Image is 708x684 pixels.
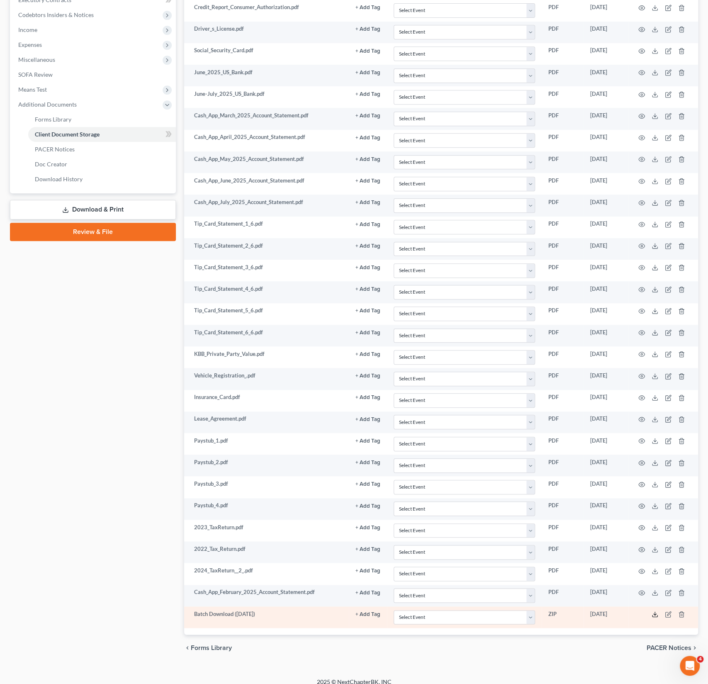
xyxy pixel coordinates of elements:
img: Profile image for Operator [24,5,37,18]
i: chevron_left [184,645,191,651]
button: + Add Tag [355,460,380,465]
a: + Add Tag [355,523,380,531]
button: Emoji picker [13,272,19,278]
td: PDF [542,195,584,216]
a: + Add Tag [355,263,380,271]
span: Client Document Storage [35,131,100,138]
button: + Add Tag [355,438,380,444]
button: + Add Tag [355,5,380,10]
td: PDF [542,217,584,238]
button: + Add Tag [355,482,380,487]
button: + Add Tag [355,49,380,54]
button: + Add Tag [355,27,380,32]
td: PDF [542,173,584,195]
td: [DATE] [584,606,628,628]
td: Paystub_4.pdf [184,498,349,520]
div: Import and Export Claims [26,20,159,42]
td: Cash_App_February_2025_Account_Statement.pdf [184,585,349,606]
a: + Add Tag [355,3,380,11]
td: PDF [542,86,584,108]
td: [DATE] [584,281,628,303]
td: PDF [542,43,584,65]
td: PDF [542,390,584,411]
button: + Add Tag [355,590,380,596]
td: Cash_App_March_2025_Account_Statement.pdf [184,108,349,129]
span: PACER Notices [35,146,75,153]
td: Tip_Card_Statement_5_6.pdf [184,303,349,325]
span: SOFA Review [18,71,53,78]
td: [DATE] [584,368,628,389]
td: Lease_Agreement.pdf [184,411,349,433]
button: + Add Tag [355,135,380,141]
td: [DATE] [584,390,628,411]
td: PDF [542,455,584,476]
strong: Import and Export Claims [34,27,117,34]
button: + Add Tag [355,330,380,336]
td: ZIP [542,606,584,628]
span: Forms Library [191,645,232,651]
td: [DATE] [584,346,628,368]
td: [DATE] [584,520,628,541]
strong: Credit Report Integration [34,49,117,56]
td: [DATE] [584,238,628,260]
td: PDF [542,281,584,303]
td: [DATE] [584,585,628,606]
button: + Add Tag [355,612,380,617]
td: PDF [542,22,584,43]
td: Cash_App_June_2025_Account_Statement.pdf [184,173,349,195]
a: + Add Tag [355,480,380,488]
td: Tip_Card_Statement_1_6.pdf [184,217,349,238]
button: Upload attachment [39,272,46,278]
a: + Add Tag [355,415,380,423]
a: Download & Print [10,200,176,219]
td: [DATE] [584,130,628,151]
button: + Add Tag [355,178,380,184]
span: Codebtors Insiders & Notices [18,11,94,18]
span: Download History [35,175,83,183]
td: Cash_App_July_2025_Account_Statement.pdf [184,195,349,216]
td: 2023_TaxReturn.pdf [184,520,349,541]
a: + Add Tag [355,588,380,596]
span: Income [18,26,37,33]
div: SS# 613-16-3768. Thanks. [75,224,153,232]
textarea: Message… [7,254,159,268]
a: + Add Tag [355,25,380,33]
a: + Add Tag [355,242,380,250]
a: + Add Tag [355,372,380,380]
a: Review & File [10,223,176,241]
a: + Add Tag [355,610,380,618]
a: + Add Tag [355,329,380,336]
td: 2022_Tax_Return.pdf [184,541,349,563]
td: Paystub_2.pdf [184,455,349,476]
a: + Add Tag [355,437,380,445]
td: [DATE] [584,498,628,520]
td: Social_Security_Card.pdf [184,43,349,65]
td: PDF [542,151,584,173]
td: [DATE] [584,325,628,346]
td: PDF [542,346,584,368]
td: [DATE] [584,217,628,238]
span: Miscellaneous [18,56,55,63]
button: + Add Tag [355,417,380,422]
a: + Add Tag [355,112,380,119]
td: [DATE] [584,563,628,584]
td: PDF [542,303,584,325]
button: + Add Tag [355,92,380,97]
div: Hi again! [PERSON_NAME] just got back to me. I can manually assign that report to your case. To d... [13,151,129,207]
td: PDF [542,476,584,498]
td: PDF [542,541,584,563]
div: Credit Report Integration [26,42,159,64]
div: SS# 613-16-3768. Thanks. [68,219,159,237]
button: + Add Tag [355,525,380,531]
a: PACER Notices [28,142,176,157]
a: Download History [28,172,176,187]
button: + Add Tag [355,157,380,162]
span: PACER Notices [647,645,691,651]
span: Expenses [18,41,42,48]
span: Additional Documents [18,101,77,108]
a: + Add Tag [355,545,380,553]
td: KBB_Private_Party_Value.pdf [184,346,349,368]
a: + Add Tag [355,177,380,185]
td: [DATE] [584,86,628,108]
td: Paystub_3.pdf [184,476,349,498]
